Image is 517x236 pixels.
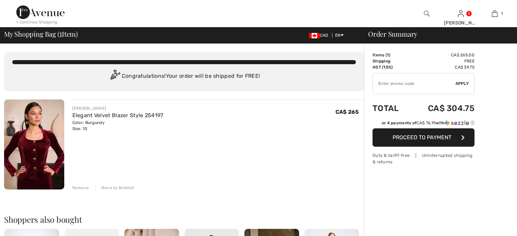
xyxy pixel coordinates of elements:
div: [PERSON_NAME] [444,19,477,26]
td: Total [373,97,409,120]
td: Shipping [373,58,409,64]
div: Remove [72,185,89,191]
div: [PERSON_NAME] [72,105,163,111]
img: Sezzle [445,120,469,126]
td: CA$ 265.00 [409,52,475,58]
td: Free [409,58,475,64]
img: My Bag [492,10,498,18]
a: Elegant Velvet Blazer Style 254197 [72,112,163,119]
img: My Info [458,10,464,18]
span: My Shopping Bag ( Item) [4,31,78,37]
td: HST (15%) [373,64,409,70]
span: Proceed to Payment [393,134,451,141]
td: CA$ 304.75 [409,97,475,120]
div: Congratulations! Your order will be shipped for FREE! [12,70,356,83]
div: Order Summary [360,31,513,37]
img: Elegant Velvet Blazer Style 254197 [4,99,64,189]
span: CA$ 76.19 [416,121,435,125]
td: CA$ 39.75 [409,64,475,70]
span: CAD [309,33,331,38]
h2: Shoppers also bought [4,215,364,223]
div: Move to Wishlist [96,185,134,191]
input: Promo code [373,73,455,94]
div: Color: Burgundy Size: 10 [72,120,163,132]
span: EN [335,33,344,38]
img: Congratulation2.svg [108,70,122,83]
img: 1ère Avenue [16,5,65,19]
div: or 4 payments of with [382,120,475,126]
span: 1 [387,53,389,57]
img: Canadian Dollar [309,33,320,38]
img: search the website [424,10,430,18]
span: CA$ 265 [335,109,359,115]
span: 1 [59,29,62,38]
a: Sign In [458,10,464,17]
div: < Continue Shopping [16,19,57,25]
a: 1 [478,10,511,18]
span: Apply [455,80,469,87]
div: Duty & tariff-free | Uninterrupted shipping & returns [373,152,475,165]
div: or 4 payments ofCA$ 76.19withSezzle Click to learn more about Sezzle [373,120,475,128]
td: Items ( ) [373,52,409,58]
button: Proceed to Payment [373,128,475,147]
span: 1 [501,11,503,17]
